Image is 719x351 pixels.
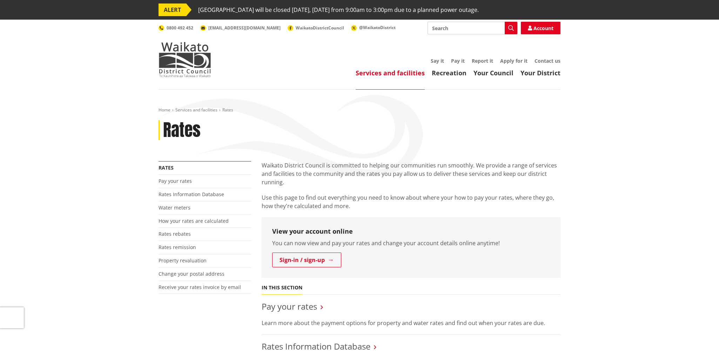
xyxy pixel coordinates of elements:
[428,22,517,34] input: Search input
[288,25,344,31] a: WaikatoDistrictCouncil
[262,285,302,291] h5: In this section
[175,107,217,113] a: Services and facilities
[272,228,550,235] h3: View your account online
[351,25,396,30] a: @WaikatoDistrict
[159,42,211,77] img: Waikato District Council - Te Kaunihera aa Takiwaa o Waikato
[159,244,196,250] a: Rates remission
[451,57,465,64] a: Pay it
[262,301,317,312] a: Pay your rates
[262,193,560,210] p: Use this page to find out everything you need to know about where your how to pay your rates, whe...
[262,161,560,186] p: Waikato District Council is committed to helping our communities run smoothly. We provide a range...
[432,69,466,77] a: Recreation
[159,284,241,290] a: Receive your rates invoice by email
[159,204,190,211] a: Water meters
[159,218,229,224] a: How your rates are calculated
[359,25,396,30] span: @WaikatoDistrict
[296,25,344,31] span: WaikatoDistrictCouncil
[356,69,425,77] a: Services and facilities
[159,25,193,31] a: 0800 492 452
[159,230,191,237] a: Rates rebates
[272,253,341,267] a: Sign-in / sign-up
[200,25,281,31] a: [EMAIL_ADDRESS][DOMAIN_NAME]
[208,25,281,31] span: [EMAIL_ADDRESS][DOMAIN_NAME]
[520,69,560,77] a: Your District
[167,25,193,31] span: 0800 492 452
[159,107,170,113] a: Home
[222,107,233,113] span: Rates
[262,319,560,327] p: Learn more about the payment options for property and water rates and find out when your rates ar...
[159,107,560,113] nav: breadcrumb
[159,178,192,184] a: Pay your rates
[473,69,513,77] a: Your Council
[159,164,174,171] a: Rates
[159,4,186,16] span: ALERT
[500,57,528,64] a: Apply for it
[272,239,550,247] p: You can now view and pay your rates and change your account details online anytime!
[472,57,493,64] a: Report it
[159,191,224,198] a: Rates Information Database
[521,22,560,34] a: Account
[198,4,479,16] span: [GEOGRAPHIC_DATA] will be closed [DATE], [DATE] from 9:00am to 3:00pm due to a planned power outage.
[535,57,560,64] a: Contact us
[163,120,201,140] h1: Rates
[159,257,207,264] a: Property revaluation
[159,270,224,277] a: Change your postal address
[431,57,444,64] a: Say it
